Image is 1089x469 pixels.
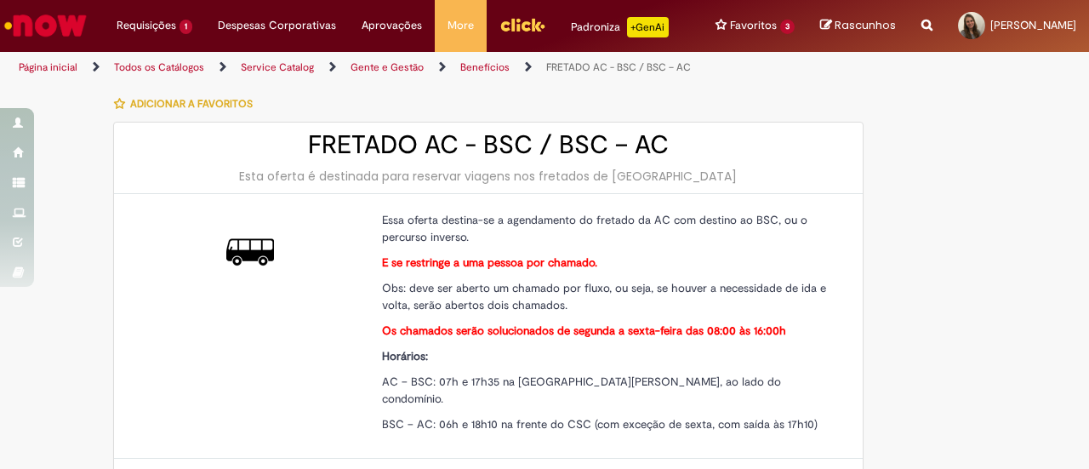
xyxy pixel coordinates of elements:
[820,18,896,34] a: Rascunhos
[226,228,274,276] img: FRETADO AC - BSC / BSC – AC
[180,20,192,34] span: 1
[382,375,781,406] span: AC – BSC: 07h e 17h35 na [GEOGRAPHIC_DATA][PERSON_NAME], ao lado do condomínio.
[730,17,777,34] span: Favoritos
[13,52,713,83] ul: Trilhas de página
[2,9,89,43] img: ServiceNow
[571,17,669,37] div: Padroniza
[627,17,669,37] p: +GenAi
[131,168,846,185] div: Esta oferta é destinada para reservar viagens nos fretados de [GEOGRAPHIC_DATA]
[218,17,336,34] span: Despesas Corporativas
[382,349,428,363] strong: Horários:
[114,60,204,74] a: Todos os Catálogos
[131,131,846,159] h2: FRETADO AC - BSC / BSC – AC
[382,417,818,432] span: BSC – AC: 06h e 18h10 na frente do CSC (com exceção de sexta, com saída às 17h10)
[546,60,691,74] a: FRETADO AC - BSC / BSC – AC
[499,12,545,37] img: click_logo_yellow_360x200.png
[351,60,424,74] a: Gente e Gestão
[130,97,253,111] span: Adicionar a Favoritos
[448,17,474,34] span: More
[19,60,77,74] a: Página inicial
[241,60,314,74] a: Service Catalog
[113,86,262,122] button: Adicionar a Favoritos
[362,17,422,34] span: Aprovações
[382,281,826,312] span: Obs: deve ser aberto um chamado por fluxo, ou seja, se houver a necessidade de ida e volta, serão...
[382,255,597,270] strong: E se restringe a uma pessoa por chamado.
[382,213,807,244] span: Essa oferta destina-se a agendamento do fretado da AC com destino ao BSC, ou o percurso inverso.
[835,17,896,33] span: Rascunhos
[117,17,176,34] span: Requisições
[780,20,795,34] span: 3
[382,323,786,338] strong: Os chamados serão solucionados de segunda a sexta-feira das 08:00 às 16:00h
[460,60,510,74] a: Benefícios
[990,18,1076,32] span: [PERSON_NAME]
